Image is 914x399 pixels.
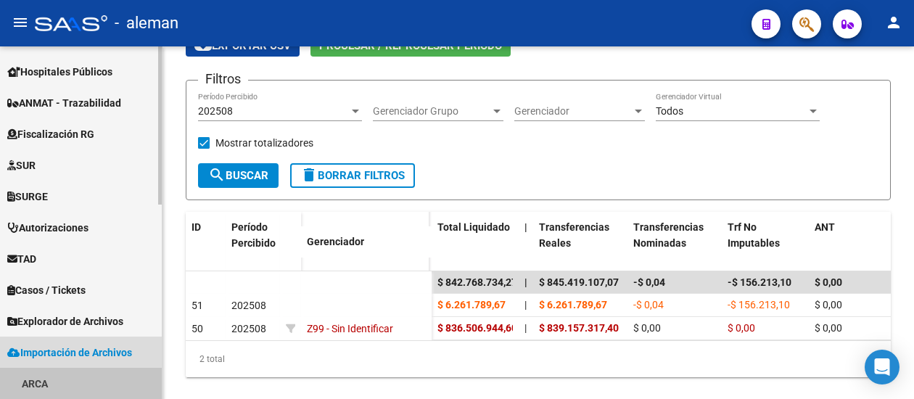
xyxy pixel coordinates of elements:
span: Z99 - Sin Identificar [307,323,393,334]
span: Mostrar totalizadores [215,134,313,152]
datatable-header-cell: Trf No Imputables [722,212,809,276]
span: $ 0,00 [815,276,842,288]
span: Exportar CSV [194,39,291,52]
span: ID [192,221,201,233]
span: $ 836.506.944,60 [437,322,517,334]
span: $ 0,00 [815,299,842,310]
span: $ 0,00 [633,322,661,334]
span: Fiscalización RG [7,126,94,142]
span: ANT [815,221,835,233]
span: 202508 [231,300,266,311]
span: $ 6.261.789,67 [437,299,506,310]
span: Explorador de Archivos [7,313,123,329]
span: 202508 [198,105,233,117]
span: Importación de Archivos [7,345,132,361]
span: $ 6.261.789,67 [539,299,607,310]
h3: Filtros [198,69,248,89]
datatable-header-cell: ID [186,212,226,273]
span: -$ 156.213,10 [728,276,791,288]
span: Transferencias Reales [539,221,609,250]
button: Borrar Filtros [290,163,415,188]
span: Gerenciador Grupo [373,105,490,118]
span: $ 0,00 [815,322,842,334]
span: 50 [192,323,203,334]
datatable-header-cell: Transferencias Nominadas [627,212,722,276]
div: Open Intercom Messenger [865,350,899,384]
span: SURGE [7,189,48,205]
span: Borrar Filtros [300,169,405,182]
span: - aleman [115,7,178,39]
span: $ 845.419.107,07 [539,276,619,288]
span: Todos [656,105,683,117]
span: $ 0,00 [728,322,755,334]
mat-icon: person [885,14,902,31]
span: Hospitales Públicos [7,64,112,80]
span: Gerenciador [514,105,632,118]
span: -$ 0,04 [633,276,665,288]
span: 202508 [231,323,266,334]
datatable-header-cell: | [519,212,533,276]
span: Trf No Imputables [728,221,780,250]
datatable-header-cell: ANT [809,212,896,276]
span: 51 [192,300,203,311]
mat-icon: search [208,166,226,184]
span: Casos / Tickets [7,282,86,298]
mat-icon: delete [300,166,318,184]
span: SUR [7,157,36,173]
span: | [524,299,527,310]
datatable-header-cell: Gerenciador [301,226,432,258]
span: -$ 0,04 [633,299,664,310]
span: Total Liquidado [437,221,510,233]
span: Buscar [208,169,268,182]
datatable-header-cell: Transferencias Reales [533,212,627,276]
datatable-header-cell: Período Percibido [226,212,280,273]
button: Buscar [198,163,279,188]
span: ANMAT - Trazabilidad [7,95,121,111]
span: Transferencias Nominadas [633,221,704,250]
span: TAD [7,251,36,267]
span: | [524,322,527,334]
span: | [524,276,527,288]
span: $ 842.768.734,27 [437,276,517,288]
mat-icon: menu [12,14,29,31]
span: Período Percibido [231,221,276,250]
div: 2 total [186,341,891,377]
span: $ 839.157.317,40 [539,322,619,334]
span: | [524,221,527,233]
span: Gerenciador [307,236,364,247]
span: -$ 156.213,10 [728,299,790,310]
datatable-header-cell: Total Liquidado [432,212,519,276]
span: Autorizaciones [7,220,88,236]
